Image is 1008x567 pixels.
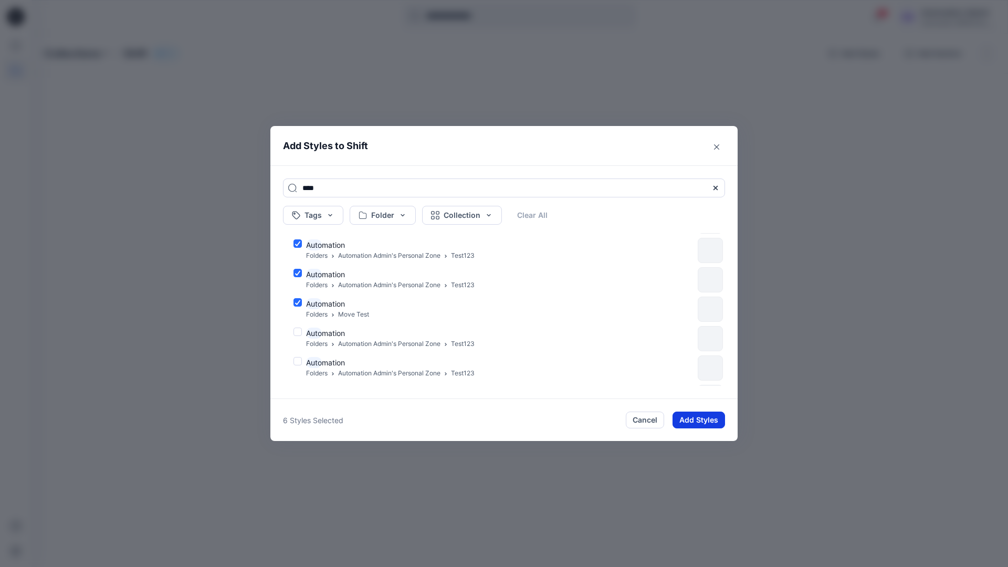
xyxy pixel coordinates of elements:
[338,368,440,379] p: Automation Admin's Personal Zone
[283,415,343,426] p: 6 Styles Selected
[306,339,328,350] p: Folders
[338,280,440,291] p: Automation Admin's Personal Zone
[306,280,328,291] p: Folders
[322,299,345,308] span: mation
[322,358,345,367] span: mation
[451,280,475,291] p: Test123
[708,139,725,155] button: Close
[451,339,475,350] p: Test123
[283,206,343,225] button: Tags
[306,239,322,250] mark: Auto
[451,250,475,261] p: Test123
[306,368,328,379] p: Folders
[451,368,475,379] p: Test123
[338,339,440,350] p: Automation Admin's Personal Zone
[306,328,322,339] mark: Auto
[270,126,738,165] header: Add Styles to Shift
[306,269,322,280] mark: Auto
[306,357,322,368] mark: Auto
[626,412,664,428] button: Cancel
[350,206,416,225] button: Folder
[322,270,345,279] span: mation
[338,309,369,320] p: Move Test
[322,240,345,249] span: mation
[673,412,725,428] button: Add Styles
[422,206,502,225] button: Collection
[338,250,440,261] p: Automation Admin's Personal Zone
[322,329,345,338] span: mation
[306,298,322,309] mark: Auto
[306,250,328,261] p: Folders
[306,309,328,320] p: Folders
